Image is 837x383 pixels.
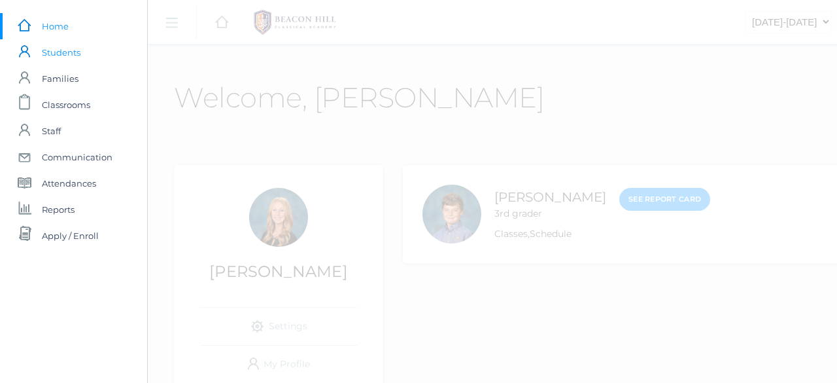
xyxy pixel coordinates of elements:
span: Communication [42,144,112,170]
span: Classrooms [42,92,90,118]
span: Families [42,65,78,92]
span: Attendances [42,170,96,196]
span: Staff [42,118,61,144]
span: Home [42,13,69,39]
span: Reports [42,196,75,223]
span: Students [42,39,80,65]
span: Apply / Enroll [42,223,99,249]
